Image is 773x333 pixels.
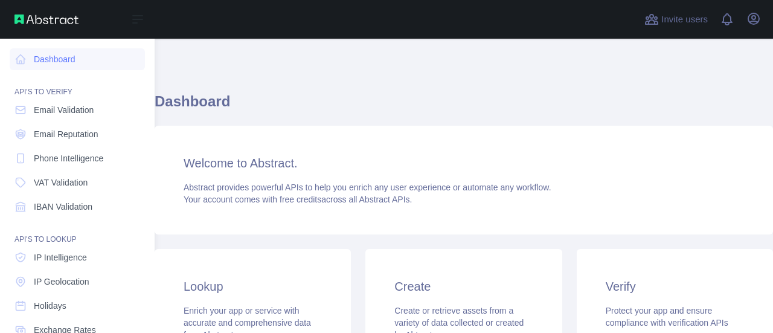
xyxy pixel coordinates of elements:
[10,172,145,193] a: VAT Validation
[606,278,744,295] h3: Verify
[184,195,412,204] span: Your account comes with across all Abstract APIs.
[10,147,145,169] a: Phone Intelligence
[155,92,773,121] h1: Dashboard
[10,196,145,218] a: IBAN Validation
[184,183,551,192] span: Abstract provides powerful APIs to help you enrich any user experience or automate any workflow.
[34,152,103,164] span: Phone Intelligence
[34,300,66,312] span: Holidays
[10,271,145,293] a: IP Geolocation
[10,73,145,97] div: API'S TO VERIFY
[34,128,98,140] span: Email Reputation
[10,48,145,70] a: Dashboard
[10,99,145,121] a: Email Validation
[34,201,92,213] span: IBAN Validation
[10,123,145,145] a: Email Reputation
[34,251,87,263] span: IP Intelligence
[280,195,321,204] span: free credits
[606,306,728,328] span: Protect your app and ensure compliance with verification APIs
[642,10,710,29] button: Invite users
[34,104,94,116] span: Email Validation
[394,278,533,295] h3: Create
[184,155,744,172] h3: Welcome to Abstract.
[10,295,145,317] a: Holidays
[10,220,145,244] div: API'S TO LOOKUP
[10,247,145,268] a: IP Intelligence
[14,15,79,24] img: Abstract API
[34,176,88,189] span: VAT Validation
[34,276,89,288] span: IP Geolocation
[184,278,322,295] h3: Lookup
[661,13,708,27] span: Invite users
